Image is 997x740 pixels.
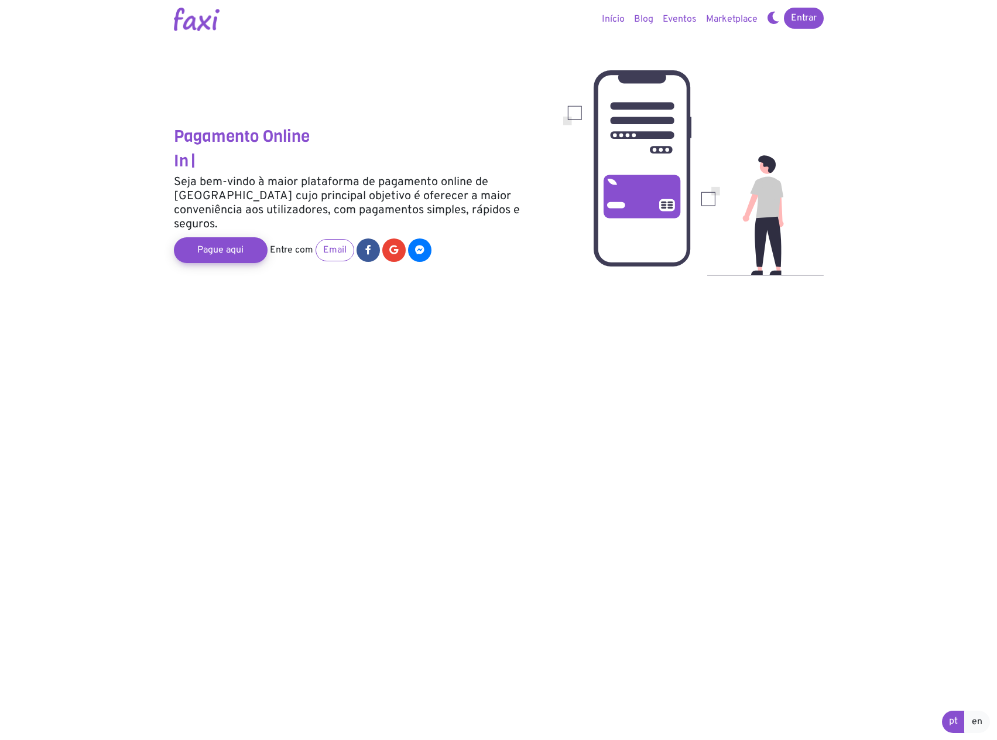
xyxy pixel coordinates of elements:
a: Marketplace [701,8,762,31]
h3: Pagamento Online [174,127,546,146]
a: pt [942,711,965,733]
a: Email [316,239,354,261]
a: Início [597,8,629,31]
a: en [964,711,990,733]
img: Logotipo Faxi Online [174,8,220,31]
span: Entre com [270,244,313,256]
a: Eventos [658,8,701,31]
a: Blog [629,8,658,31]
h5: Seja bem-vindo à maior plataforma de pagamento online de [GEOGRAPHIC_DATA] cujo principal objetiv... [174,175,546,231]
a: Entrar [784,8,824,29]
span: In [174,150,189,172]
a: Pague aqui [174,237,268,263]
